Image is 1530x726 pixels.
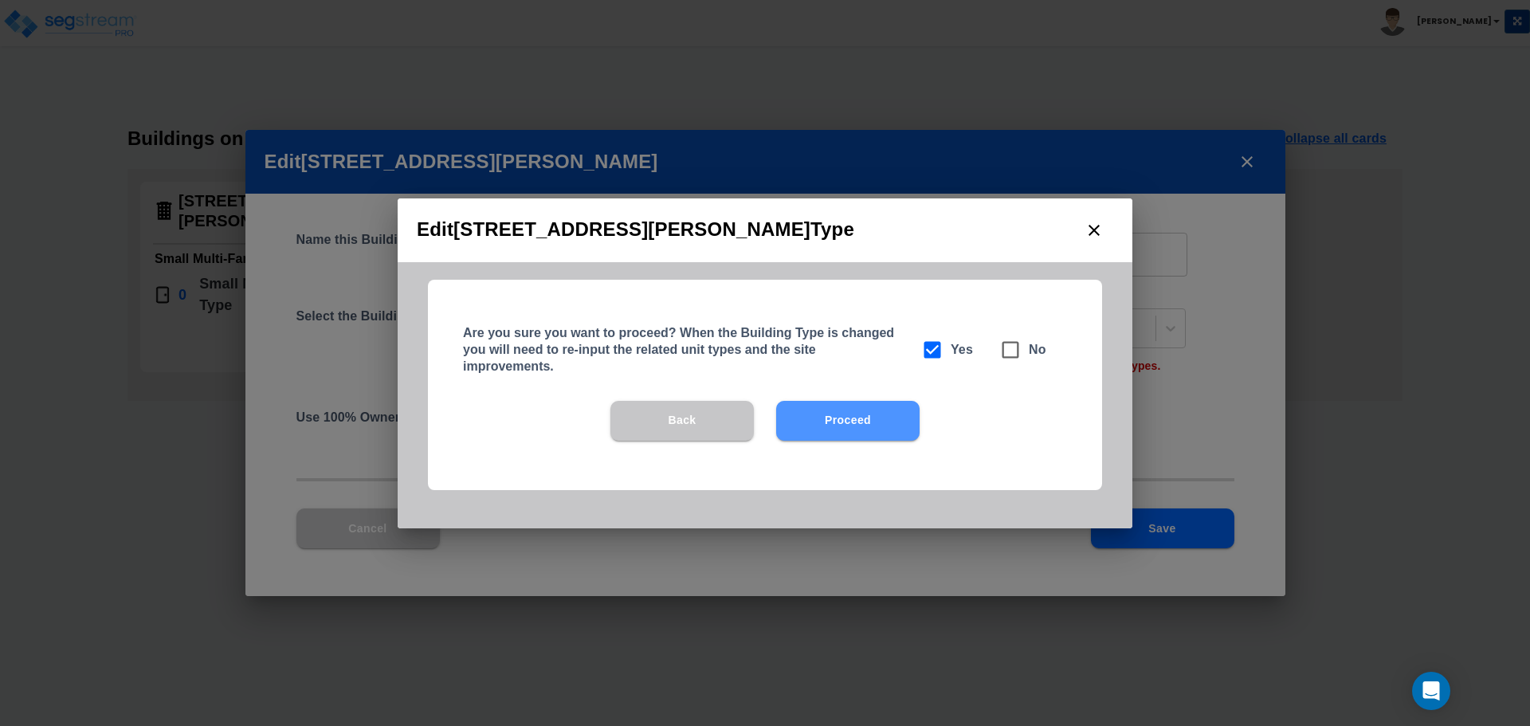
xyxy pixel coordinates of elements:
[610,401,754,441] button: Back
[1029,339,1046,361] h6: No
[463,324,901,375] h5: Are you sure you want to proceed? When the Building Type is changed you will need to re-input the...
[1075,211,1113,249] button: close
[951,339,973,361] h6: Yes
[398,198,1132,262] h2: Edit [STREET_ADDRESS][PERSON_NAME] Type
[776,401,920,441] button: Proceed
[1412,672,1450,710] div: Open Intercom Messenger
